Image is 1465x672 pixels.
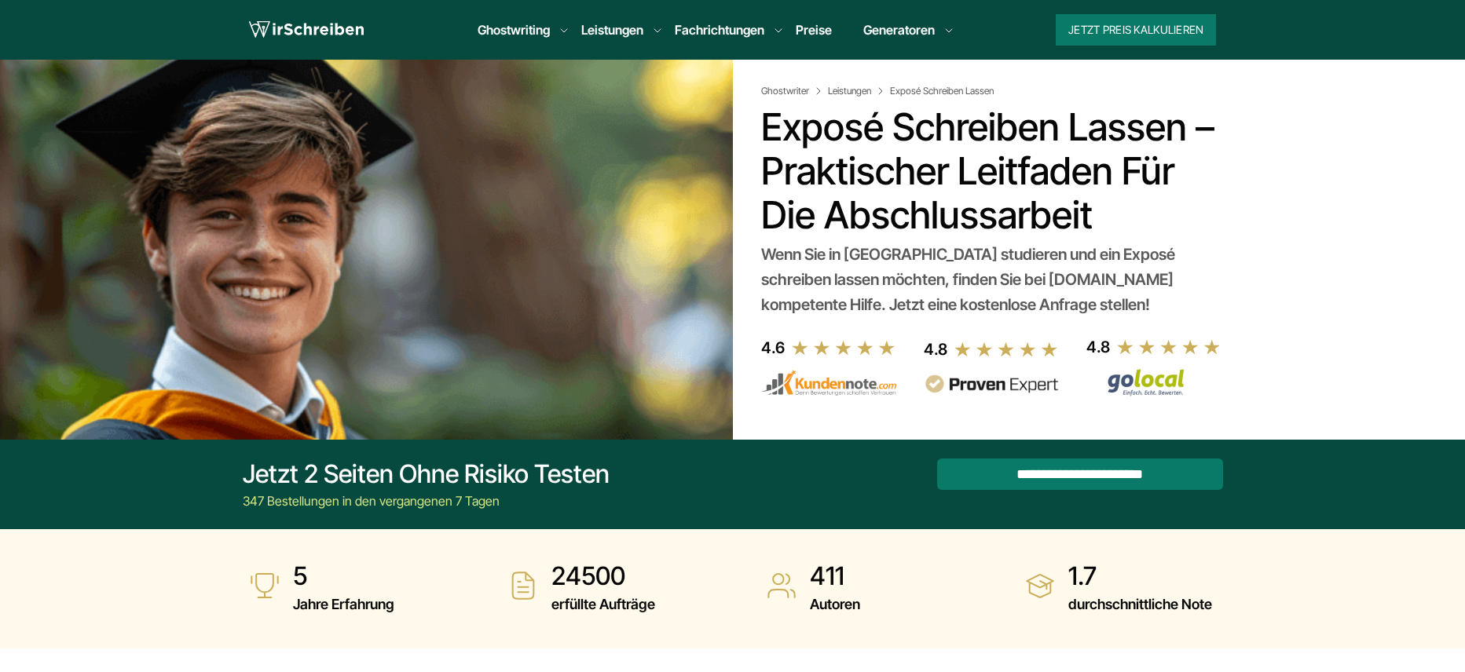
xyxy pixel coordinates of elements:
div: 4.6 [761,335,785,360]
img: erfüllte Aufträge [507,570,539,601]
img: durchschnittliche Note [1024,570,1056,601]
span: erfüllte Aufträge [551,592,655,617]
a: Generatoren [863,20,935,39]
a: Ghostwriter [761,85,825,97]
button: Jetzt Preis kalkulieren [1056,14,1216,46]
img: Autoren [766,570,797,601]
strong: 411 [810,561,860,592]
span: Exposé Schreiben Lassen [890,85,994,97]
div: 4.8 [1086,334,1110,360]
img: kundennote [761,370,896,396]
img: Jahre Erfahrung [249,570,280,601]
img: Wirschreiben Bewertungen [1086,368,1221,396]
span: Jahre Erfahrung [293,592,394,617]
a: Leistungen [581,20,643,39]
img: stars [791,339,896,356]
strong: 1.7 [1068,561,1212,592]
span: Autoren [810,592,860,617]
strong: 24500 [551,561,655,592]
img: logo wirschreiben [249,18,364,42]
div: Wenn Sie in [GEOGRAPHIC_DATA] studieren und ein Exposé schreiben lassen möchten, finden Sie bei [... [761,242,1216,317]
a: Fachrichtungen [675,20,764,39]
img: stars [954,341,1059,358]
div: 347 Bestellungen in den vergangenen 7 Tagen [243,491,610,510]
div: Jetzt 2 Seiten ohne Risiko testen [243,458,610,490]
h1: Exposé schreiben lassen – praktischer Leitfaden für die Abschlussarbeit [761,105,1216,237]
div: 4.8 [924,337,947,362]
a: Preise [796,22,832,38]
img: stars [1116,338,1221,356]
strong: 5 [293,561,394,592]
span: durchschnittliche Note [1068,592,1212,617]
a: Ghostwriting [478,20,550,39]
a: Leistungen [828,85,887,97]
img: provenexpert reviews [924,374,1059,394]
